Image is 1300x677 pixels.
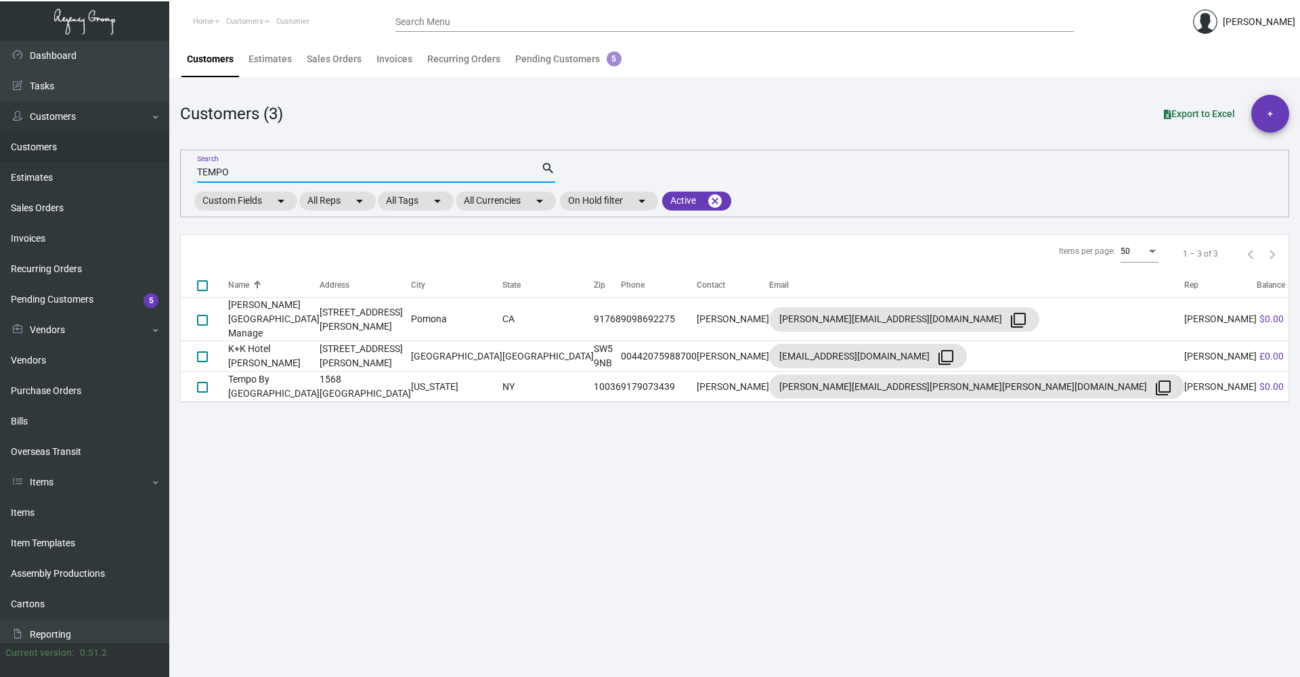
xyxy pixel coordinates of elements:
[5,646,74,660] div: Current version:
[320,279,411,291] div: Address
[1223,15,1295,29] div: [PERSON_NAME]
[1251,95,1289,133] button: +
[411,372,502,402] td: [US_STATE]
[80,646,107,660] div: 0.51.2
[376,52,412,66] div: Invoices
[1193,9,1217,34] img: admin@bootstrapmaster.com
[621,279,697,291] div: Phone
[594,298,621,341] td: 91768
[515,52,622,66] div: Pending Customers
[1240,243,1261,265] button: Previous page
[560,192,658,211] mat-chip: On Hold filter
[621,372,697,402] td: 9179073439
[187,52,234,66] div: Customers
[1153,102,1246,126] button: Export to Excel
[1184,279,1257,291] div: Rep
[697,298,769,341] td: [PERSON_NAME]
[594,279,621,291] div: Zip
[779,309,1029,330] div: [PERSON_NAME][EMAIL_ADDRESS][DOMAIN_NAME]
[1155,380,1171,396] mat-icon: filter_none
[502,298,594,341] td: CA
[228,279,249,291] div: Name
[621,298,697,341] td: 9098692275
[411,279,502,291] div: City
[697,279,769,291] div: Contact
[594,279,605,291] div: Zip
[1259,381,1284,392] span: $0.00
[938,349,954,366] mat-icon: filter_none
[1184,279,1198,291] div: Rep
[351,193,368,209] mat-icon: arrow_drop_down
[320,279,349,291] div: Address
[299,192,376,211] mat-chip: All Reps
[193,17,213,26] span: Home
[594,341,621,372] td: SW5 9NB
[697,372,769,402] td: [PERSON_NAME]
[594,372,621,402] td: 10036
[228,279,320,291] div: Name
[502,279,594,291] div: State
[1257,279,1285,291] div: Balance
[194,192,297,211] mat-chip: Custom Fields
[1259,351,1284,362] span: £0.00
[1121,246,1130,256] span: 50
[273,193,289,209] mat-icon: arrow_drop_down
[697,341,769,372] td: [PERSON_NAME]
[429,193,446,209] mat-icon: arrow_drop_down
[1261,243,1283,265] button: Next page
[1183,248,1218,260] div: 1 – 3 of 3
[634,193,650,209] mat-icon: arrow_drop_down
[1259,313,1284,324] span: $0.00
[1257,279,1297,291] div: Balance
[1164,108,1235,119] span: Export to Excel
[502,279,521,291] div: State
[779,376,1174,397] div: [PERSON_NAME][EMAIL_ADDRESS][PERSON_NAME][PERSON_NAME][DOMAIN_NAME]
[502,372,594,402] td: NY
[228,298,320,341] td: [PERSON_NAME][GEOGRAPHIC_DATA] Manage
[411,341,502,372] td: [GEOGRAPHIC_DATA]
[427,52,500,66] div: Recurring Orders
[228,341,320,372] td: K+K Hotel [PERSON_NAME]
[707,193,723,209] mat-icon: cancel
[248,52,292,66] div: Estimates
[621,341,697,372] td: 00442075988700
[502,341,594,372] td: [GEOGRAPHIC_DATA]
[320,341,411,372] td: [STREET_ADDRESS][PERSON_NAME]
[1184,341,1257,372] td: [PERSON_NAME]
[621,279,645,291] div: Phone
[228,372,320,402] td: Tempo By [GEOGRAPHIC_DATA]
[378,192,454,211] mat-chip: All Tags
[697,279,725,291] div: Contact
[411,279,425,291] div: City
[320,298,411,341] td: [STREET_ADDRESS][PERSON_NAME]
[541,160,555,177] mat-icon: search
[1184,372,1257,402] td: [PERSON_NAME]
[662,192,731,211] mat-chip: Active
[276,17,309,26] span: Customer
[1184,298,1257,341] td: [PERSON_NAME]
[226,17,263,26] span: Customers
[411,298,502,341] td: Pomona
[1010,312,1026,328] mat-icon: filter_none
[769,273,1184,298] th: Email
[456,192,556,211] mat-chip: All Currencies
[307,52,362,66] div: Sales Orders
[1121,247,1158,257] mat-select: Items per page:
[1267,95,1273,133] span: +
[180,102,283,126] div: Customers (3)
[532,193,548,209] mat-icon: arrow_drop_down
[779,345,957,367] div: [EMAIL_ADDRESS][DOMAIN_NAME]
[320,372,411,402] td: 1568 [GEOGRAPHIC_DATA]
[1059,245,1115,257] div: Items per page:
